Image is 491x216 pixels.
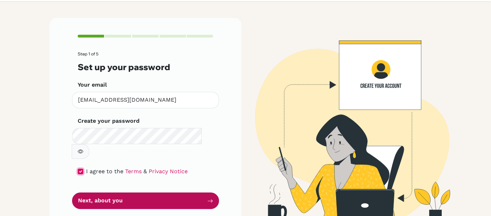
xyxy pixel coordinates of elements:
[78,62,213,72] h3: Set up your password
[78,117,140,125] label: Create your password
[86,168,123,175] span: I agree to the
[78,51,98,56] span: Step 1 of 5
[78,81,107,89] label: Your email
[149,168,188,175] a: Privacy Notice
[143,168,147,175] span: &
[72,92,219,108] input: Insert your email*
[125,168,142,175] a: Terms
[72,193,219,209] button: Next, about you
